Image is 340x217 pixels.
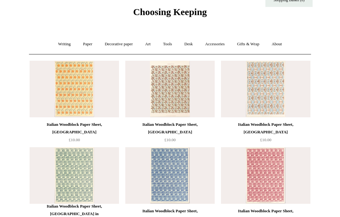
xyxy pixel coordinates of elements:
span: £10.00 [260,137,271,142]
img: Italian Woodblock Paper Sheet, Florence [125,61,215,117]
a: Decorative paper [99,36,139,53]
a: Art [139,36,156,53]
span: £10.00 [69,137,80,142]
div: Italian Woodblock Paper Sheet, [GEOGRAPHIC_DATA] [223,121,309,136]
img: Italian Woodblock Paper Sheet, Piedmont [221,61,310,117]
a: Writing [53,36,76,53]
span: Choosing Keeping [133,7,207,17]
img: Italian Woodblock Paper Sheet, Sicily [30,61,119,117]
a: Italian Woodblock Paper Sheet, Venice in Red Italian Woodblock Paper Sheet, Venice in Red [221,147,310,204]
a: Tools [157,36,178,53]
div: Italian Woodblock Paper Sheet, [GEOGRAPHIC_DATA] [31,121,117,136]
a: Italian Woodblock Paper Sheet, Venice in Blue Italian Woodblock Paper Sheet, Venice in Blue [125,147,215,204]
span: £10.00 [164,137,176,142]
a: Gifts & Wrap [231,36,265,53]
a: About [266,36,288,53]
img: Italian Woodblock Paper Sheet, Venice in Blue [125,147,215,204]
img: Italian Woodblock Paper Sheet, Venice in Green [30,147,119,204]
a: Italian Woodblock Paper Sheet, [GEOGRAPHIC_DATA] £10.00 [125,121,215,147]
a: Italian Woodblock Paper Sheet, Florence Italian Woodblock Paper Sheet, Florence [125,61,215,117]
a: Italian Woodblock Paper Sheet, [GEOGRAPHIC_DATA] £10.00 [221,121,310,147]
a: Paper [77,36,98,53]
div: Italian Woodblock Paper Sheet, [GEOGRAPHIC_DATA] [127,121,213,136]
a: Italian Woodblock Paper Sheet, [GEOGRAPHIC_DATA] £10.00 [30,121,119,147]
a: Italian Woodblock Paper Sheet, Venice in Green Italian Woodblock Paper Sheet, Venice in Green [30,147,119,204]
a: Italian Woodblock Paper Sheet, Sicily Italian Woodblock Paper Sheet, Sicily [30,61,119,117]
a: Accessories [200,36,230,53]
a: Desk [179,36,199,53]
a: Italian Woodblock Paper Sheet, Piedmont Italian Woodblock Paper Sheet, Piedmont [221,61,310,117]
img: Italian Woodblock Paper Sheet, Venice in Red [221,147,310,204]
a: Choosing Keeping [133,12,207,16]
